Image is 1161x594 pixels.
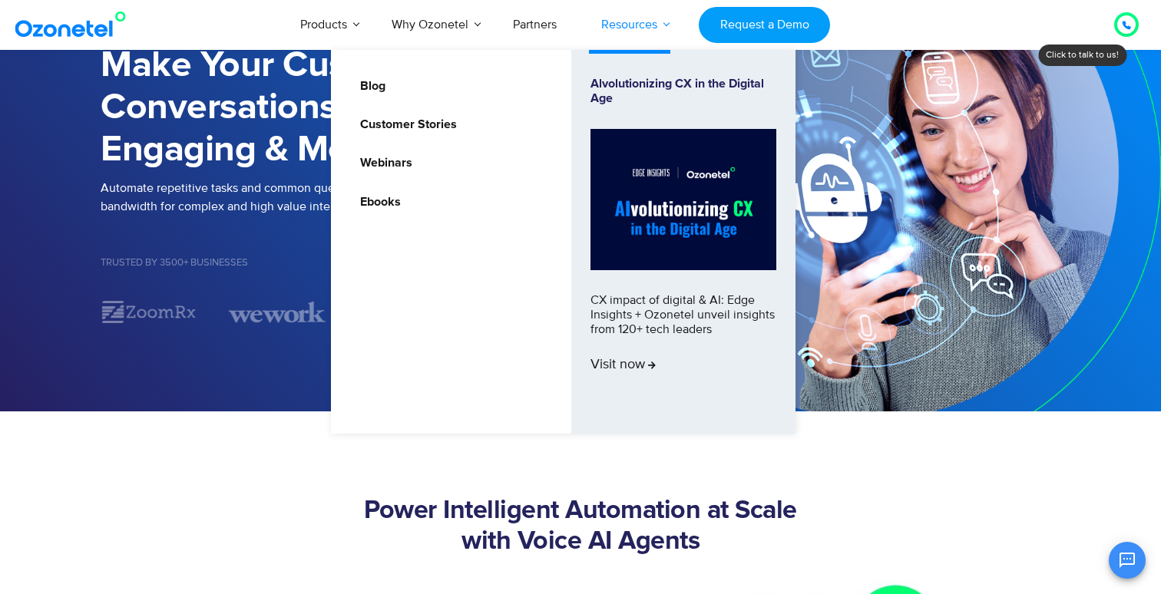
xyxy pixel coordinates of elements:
[350,153,415,173] a: Webinars
[101,299,197,325] div: 2 / 7
[101,299,197,325] img: zoomrx
[590,77,776,407] a: Alvolutionizing CX in the Digital AgeCX impact of digital & AI: Edge Insights + Ozonetel unveil i...
[101,179,580,216] p: Automate repetitive tasks and common queries at scale. Save agent bandwidth for complex and high ...
[590,357,656,374] span: Visit now
[350,193,403,212] a: Ebooks
[228,299,325,325] img: wework
[350,77,388,96] a: Blog
[1109,542,1146,579] button: Open chat
[101,299,580,325] div: Image Carousel
[228,299,325,325] div: 3 / 7
[101,258,580,268] h5: Trusted by 3500+ Businesses
[350,115,459,134] a: Customer Stories
[590,129,776,270] img: Alvolutionizing.jpg
[101,496,1060,557] h2: Power Intelligent Automation at Scale with Voice AI Agents
[699,7,830,43] a: Request a Demo
[101,45,580,171] h1: Make Your Customer Conversations More Engaging & Meaningful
